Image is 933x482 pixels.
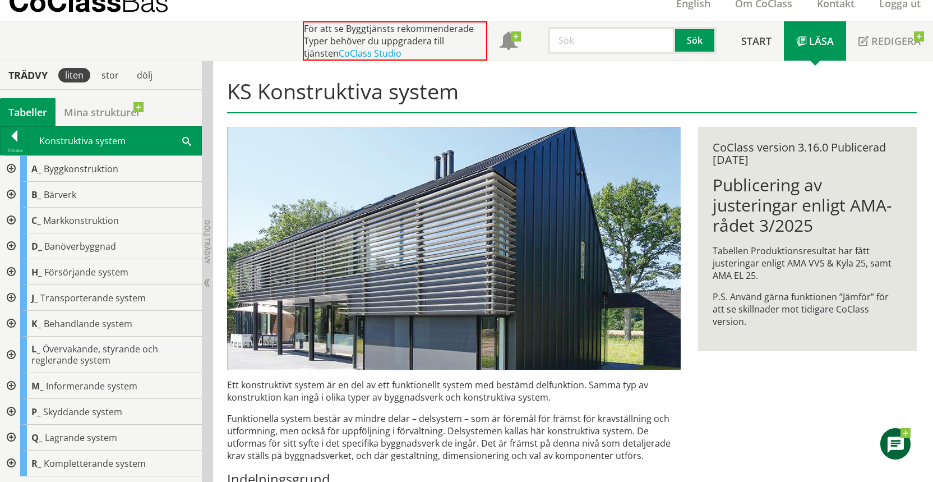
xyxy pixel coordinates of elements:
span: C_ [31,214,41,227]
a: Redigera [846,21,933,61]
div: Konstruktiva system [29,127,201,155]
div: För att se Byggtjänsts rekommenderade Typer behöver du uppgradera till tjänsten [303,21,487,61]
span: Q_ [31,431,43,444]
span: Sök i tabellen [182,135,191,146]
span: Skyddande system [43,406,122,418]
div: CoClass version 3.16.0 Publicerad [DATE] [713,141,902,166]
span: K_ [31,318,41,330]
div: Trädvy [2,69,54,81]
input: Sök [548,27,675,54]
a: Läsa [784,21,846,61]
span: Kompletterande system [44,457,146,470]
span: Lagrande system [45,431,117,444]
span: A_ [31,163,41,175]
span: Informerande system [46,380,137,392]
span: Redigera [871,34,921,48]
div: dölj [130,68,159,82]
h1: Publicering av justeringar enligt AMA-rådet 3/2025 [713,175,902,236]
a: CoClass Studio [339,47,401,59]
h1: KS Konstruktiva system [227,79,916,113]
span: H_ [31,266,42,278]
p: Funktionella system består av mindre delar – delsystem – som är föremål för främst för krav­ställ... [227,412,681,462]
span: Dölj trädvy [202,220,212,264]
span: L_ [31,343,40,355]
span: R_ [31,457,41,470]
button: Sök [675,27,717,54]
span: Byggkonstruktion [44,163,118,175]
div: stor [95,68,126,82]
span: D_ [31,240,42,253]
span: Banöverbyggnad [44,240,116,253]
span: Behandlande system [44,318,132,330]
span: Bärverk [44,189,76,201]
span: Övervakande, styrande och reglerande system [31,343,158,366]
span: Notifikationer [500,33,518,51]
img: structural-solar-shading.jpg [227,127,681,370]
span: Transporterande system [40,292,146,304]
span: M_ [31,380,44,392]
span: B_ [31,189,41,201]
a: Start [729,21,784,61]
span: Försörjande system [44,266,128,278]
span: P_ [31,406,41,418]
div: liten [58,68,90,82]
a: Mina strukturer [56,98,149,126]
span: Start [741,34,772,48]
div: Tillbaka [1,146,29,155]
span: J_ [31,292,38,304]
span: Markkonstruktion [43,214,119,227]
p: Ett konstruktivt system är en del av ett funktionellt system med bestämd delfunktion. Samma typ a... [227,379,681,403]
p: P.S. Använd gärna funktionen ”Jämför” för att se skillnader mot tidigare CoClass version. [713,291,902,328]
p: Tabellen Produktionsresultat har fått justeringar enligt AMA VVS & Kyla 25, samt AMA EL 25. [713,245,902,282]
span: Läsa [809,34,834,48]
